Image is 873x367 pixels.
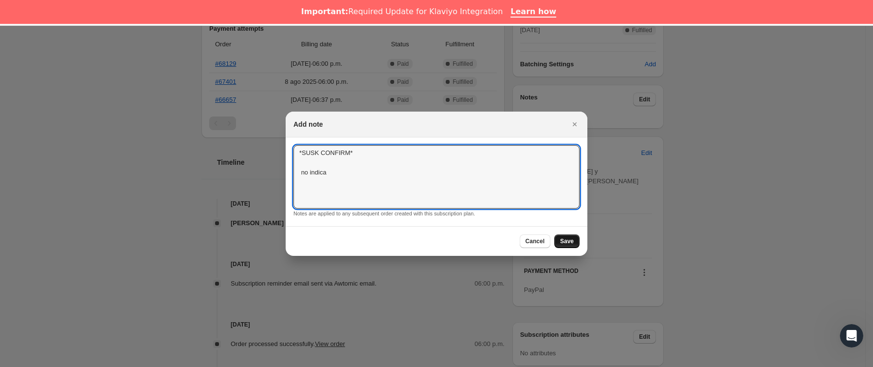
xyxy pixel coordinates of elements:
[520,234,550,248] button: Cancel
[554,234,580,248] button: Save
[526,237,545,245] span: Cancel
[301,7,348,16] b: Important:
[840,324,863,348] iframe: Intercom live chat
[560,237,574,245] span: Save
[293,145,580,209] textarea: *SUSK CONFIRM* no indica
[293,211,475,216] small: Notes are applied to any subsequent order created with this subscription plan.
[293,119,323,129] h2: Add note
[301,7,503,17] div: Required Update for Klaviyo Integration
[568,117,582,131] button: Cerrar
[510,7,556,18] a: Learn how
